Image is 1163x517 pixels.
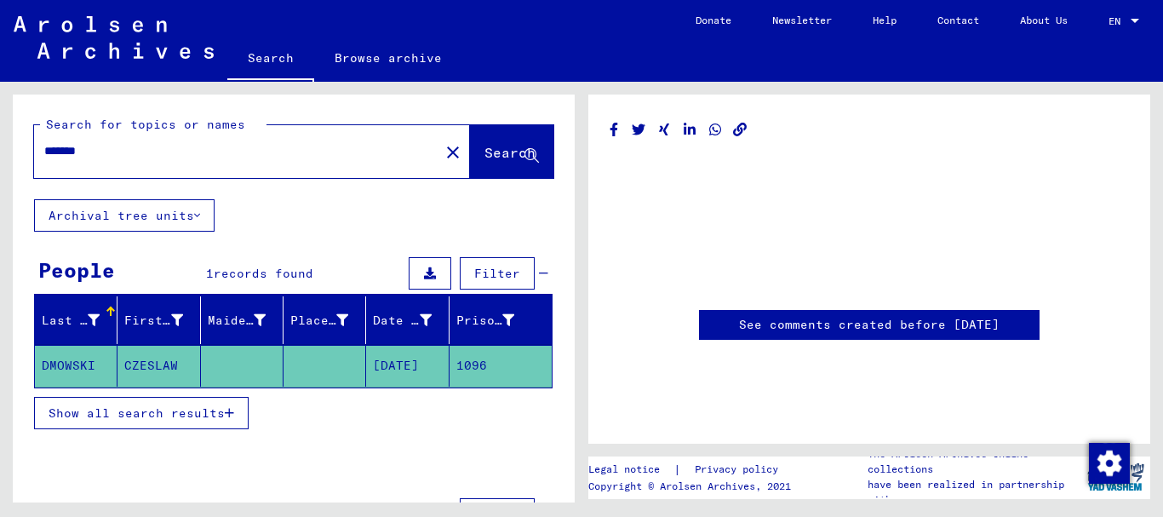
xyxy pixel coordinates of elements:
mat-cell: DMOWSKI [35,345,117,387]
button: Copy link [731,119,749,141]
span: Filter [474,266,520,281]
div: Last Name [42,312,100,330]
button: Share on LinkedIn [681,119,699,141]
img: Change consent [1089,443,1130,484]
span: 1 [206,266,214,281]
div: People [38,255,115,285]
mat-header-cell: Maiden Name [201,296,284,344]
button: Search [470,125,553,178]
mat-header-cell: First Name [117,296,200,344]
mat-header-cell: Last Name [35,296,117,344]
p: Copyright © Arolsen Archives, 2021 [588,479,799,494]
a: Legal notice [588,461,673,479]
mat-header-cell: Prisoner # [450,296,552,344]
div: | [588,461,799,479]
button: Share on Twitter [630,119,648,141]
button: Clear [436,135,470,169]
mat-cell: CZESLAW [117,345,200,387]
a: Search [227,37,314,82]
mat-header-cell: Place of Birth [284,296,366,344]
div: Prisoner # [456,307,536,334]
span: Search [484,144,536,161]
button: Share on Xing [656,119,673,141]
mat-cell: 1096 [450,345,552,387]
mat-icon: close [443,142,463,163]
div: Place of Birth [290,312,348,330]
p: have been realized in partnership with [868,477,1080,508]
mat-cell: [DATE] [366,345,449,387]
mat-header-cell: Date of Birth [366,296,449,344]
div: Maiden Name [208,312,266,330]
img: Arolsen_neg.svg [14,16,214,59]
img: yv_logo.png [1084,456,1148,498]
span: Show all search results [49,405,225,421]
button: Share on WhatsApp [707,119,725,141]
button: Show all search results [34,397,249,429]
div: Last Name [42,307,121,334]
mat-label: Search for topics or names [46,117,245,132]
div: First Name [124,307,203,334]
div: Date of Birth [373,307,452,334]
span: EN [1109,15,1127,27]
div: Date of Birth [373,312,431,330]
span: records found [214,266,313,281]
a: Browse archive [314,37,462,78]
div: Prisoner # [456,312,514,330]
p: The Arolsen Archives online collections [868,446,1080,477]
div: First Name [124,312,182,330]
a: See comments created before [DATE] [739,316,1000,334]
div: Maiden Name [208,307,287,334]
button: Share on Facebook [605,119,623,141]
div: Place of Birth [290,307,370,334]
a: Privacy policy [681,461,799,479]
button: Filter [460,257,535,290]
button: Archival tree units [34,199,215,232]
